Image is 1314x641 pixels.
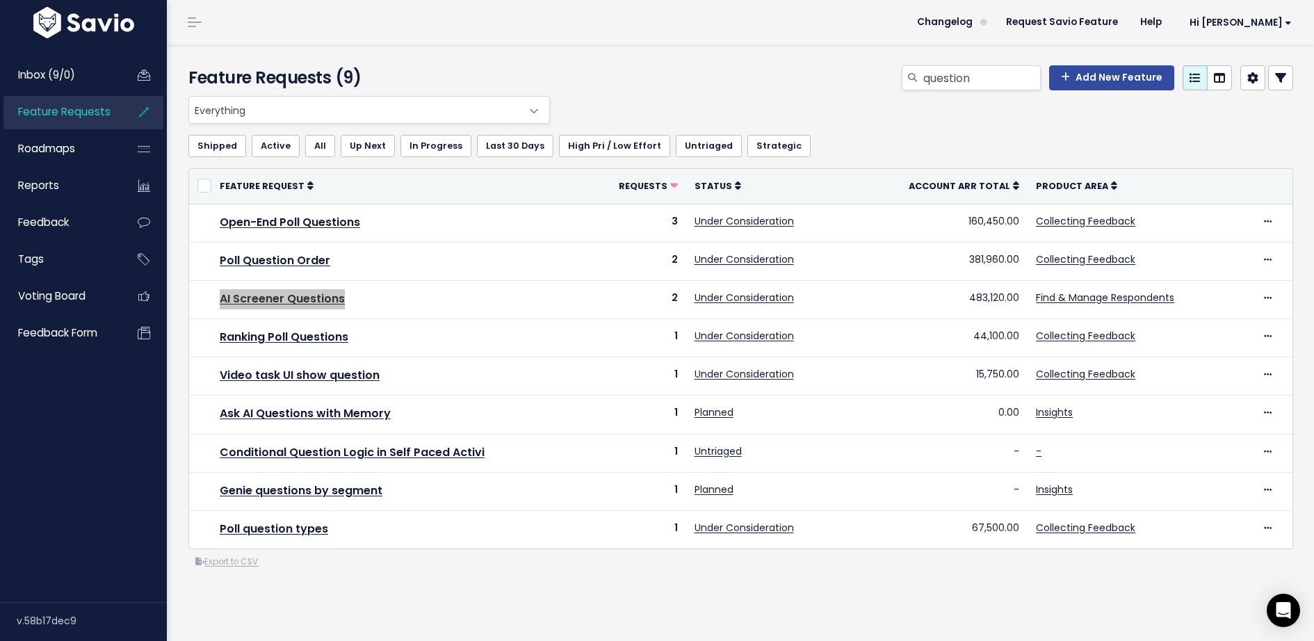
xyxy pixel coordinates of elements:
[3,170,115,202] a: Reports
[619,180,667,192] span: Requests
[3,243,115,275] a: Tags
[18,178,59,193] span: Reports
[400,135,471,157] a: In Progress
[747,135,811,157] a: Strategic
[695,214,794,228] a: Under Consideration
[188,135,246,157] a: Shipped
[695,291,794,305] a: Under Consideration
[220,329,348,345] a: Ranking Poll Questions
[1036,329,1135,343] a: Collecting Feedback
[3,96,115,128] a: Feature Requests
[860,280,1028,318] td: 483,120.00
[18,215,69,229] span: Feedback
[252,135,300,157] a: Active
[189,97,521,123] span: Everything
[860,204,1028,242] td: 160,450.00
[220,444,485,460] a: Conditional Question Logic in Self Paced Activi
[1129,12,1173,33] a: Help
[18,67,75,82] span: Inbox (9/0)
[30,7,138,38] img: logo-white.9d6f32f41409.svg
[586,242,686,280] td: 2
[1036,521,1135,535] a: Collecting Feedback
[909,179,1019,193] a: Account ARR Total
[860,396,1028,434] td: 0.00
[1049,65,1174,90] a: Add New Feature
[586,511,686,549] td: 1
[477,135,553,157] a: Last 30 Days
[586,280,686,318] td: 2
[1036,180,1108,192] span: Product Area
[695,179,741,193] a: Status
[922,65,1041,90] input: Search features...
[220,179,314,193] a: Feature Request
[909,180,1010,192] span: Account ARR Total
[18,289,86,303] span: Voting Board
[305,135,335,157] a: All
[220,521,328,537] a: Poll question types
[695,367,794,381] a: Under Consideration
[695,482,733,496] a: Planned
[559,135,670,157] a: High Pri / Low Effort
[1036,482,1073,496] a: Insights
[695,252,794,266] a: Under Consideration
[1036,179,1117,193] a: Product Area
[220,367,380,383] a: Video task UI show question
[220,482,382,498] a: Genie questions by segment
[995,12,1129,33] a: Request Savio Feature
[619,179,678,193] a: Requests
[3,133,115,165] a: Roadmaps
[586,472,686,510] td: 1
[220,252,330,268] a: Poll Question Order
[18,325,97,340] span: Feedback form
[860,511,1028,549] td: 67,500.00
[17,603,167,639] div: v.58b17dec9
[676,135,742,157] a: Untriaged
[18,141,75,156] span: Roadmaps
[1267,594,1300,627] div: Open Intercom Messenger
[1036,291,1174,305] a: Find & Manage Respondents
[188,96,550,124] span: Everything
[1036,214,1135,228] a: Collecting Feedback
[188,65,543,90] h4: Feature Requests (9)
[1190,17,1292,28] span: Hi [PERSON_NAME]
[860,319,1028,357] td: 44,100.00
[586,204,686,242] td: 3
[695,329,794,343] a: Under Consideration
[1036,367,1135,381] a: Collecting Feedback
[586,396,686,434] td: 1
[860,434,1028,472] td: -
[220,405,391,421] a: Ask AI Questions with Memory
[695,405,733,419] a: Planned
[586,357,686,396] td: 1
[3,206,115,238] a: Feedback
[695,180,732,192] span: Status
[917,17,973,27] span: Changelog
[860,242,1028,280] td: 381,960.00
[220,180,305,192] span: Feature Request
[220,291,345,307] a: AI Screener Questions
[18,252,44,266] span: Tags
[1173,12,1303,33] a: Hi [PERSON_NAME]
[3,280,115,312] a: Voting Board
[860,357,1028,396] td: 15,750.00
[188,135,1293,157] ul: Filter feature requests
[195,556,258,567] a: Export to CSV
[695,521,794,535] a: Under Consideration
[18,104,111,119] span: Feature Requests
[860,472,1028,510] td: -
[586,434,686,472] td: 1
[3,59,115,91] a: Inbox (9/0)
[341,135,395,157] a: Up Next
[1036,444,1041,458] a: -
[586,319,686,357] td: 1
[1036,252,1135,266] a: Collecting Feedback
[3,317,115,349] a: Feedback form
[695,444,742,458] a: Untriaged
[220,214,360,230] a: Open-End Poll Questions
[1036,405,1073,419] a: Insights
